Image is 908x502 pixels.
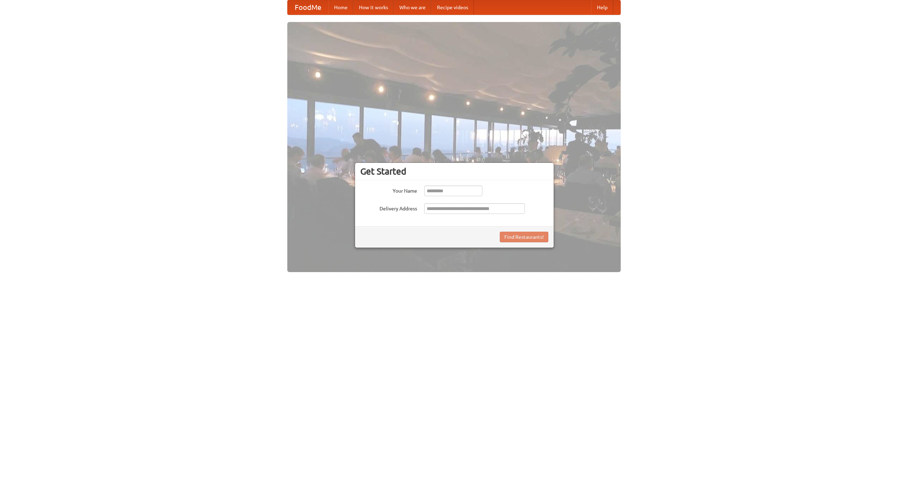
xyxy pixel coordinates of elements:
h3: Get Started [360,166,548,177]
a: Help [591,0,613,15]
a: Home [328,0,353,15]
label: Your Name [360,186,417,194]
a: FoodMe [288,0,328,15]
a: How it works [353,0,394,15]
a: Recipe videos [431,0,474,15]
label: Delivery Address [360,203,417,212]
a: Who we are [394,0,431,15]
button: Find Restaurants! [500,232,548,242]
